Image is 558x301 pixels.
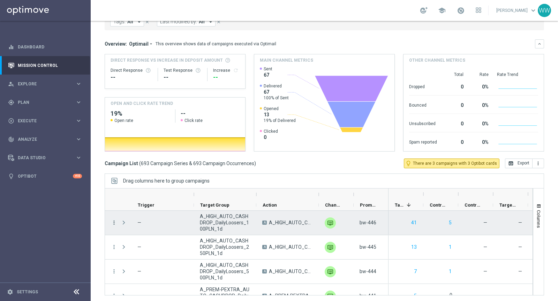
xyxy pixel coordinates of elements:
[129,41,149,47] span: Optimail
[233,68,239,73] i: refresh
[263,202,277,208] span: Action
[413,267,417,276] button: 7
[8,173,82,179] div: lightbulb Optibot +10
[260,57,313,63] h4: Main channel metrics
[8,167,82,185] div: Optibot
[105,41,127,47] h3: Overview:
[111,100,173,107] h4: OPEN AND CLICK RATE TREND
[409,99,437,110] div: Bounced
[208,19,214,25] i: arrow_drop_down
[409,57,465,63] h4: Other channel metrics
[136,19,142,25] i: arrow_drop_down
[111,293,117,299] button: more_vert
[199,19,205,25] span: All
[269,219,313,226] span: A_HIGH_AUTO_CASHDROP_DailyLoosers_100PLN_1d
[123,178,210,184] span: Drag columns here to group campaigns
[8,136,14,142] i: track_changes
[111,219,117,226] button: more_vert
[450,292,452,298] label: 0
[111,268,117,275] i: more_vert
[254,160,256,167] span: )
[8,63,82,68] div: Mission Control
[164,68,202,73] div: Test Response
[445,99,463,110] div: 0
[8,44,82,50] div: equalizer Dashboard
[472,72,489,77] div: Rate
[137,269,141,274] span: —
[149,41,153,46] i: arrow_drop_down
[505,159,533,168] button: open_in_browser Export
[137,220,141,225] span: —
[360,293,376,299] span: bw-441
[8,81,75,87] div: Explore
[138,202,154,208] span: Trigger
[518,293,522,299] span: —
[111,73,152,82] div: --
[8,100,82,105] button: gps_fixed Plan keyboard_arrow_right
[114,118,133,123] span: Open rate
[200,202,229,208] span: Target Group
[8,137,82,142] button: track_changes Analyze keyboard_arrow_right
[472,80,489,92] div: 0%
[111,244,117,250] button: more_vert
[533,159,544,168] button: more_vert
[8,81,82,87] div: person_search Explore keyboard_arrow_right
[269,293,313,299] span: A_PREM-PEXTRA_AUTO_CASHDROP_DailyLoosers_250PLN_1d
[110,17,144,26] button: Tags: All arrow_drop_down
[137,244,141,250] span: —
[213,68,240,73] div: Increase
[405,160,412,167] i: lightbulb_outline
[127,19,133,25] span: All
[325,266,336,277] img: Private message
[537,41,542,46] i: keyboard_arrow_down
[472,136,489,147] div: 0%
[213,73,240,82] div: --
[410,218,417,227] button: 41
[18,38,82,56] a: Dashboard
[105,235,389,260] div: Press SPACE to select this row.
[8,155,82,161] button: Data Studio keyboard_arrow_right
[465,202,481,208] span: Control Response Rate
[409,136,437,147] div: Spam reported
[200,238,250,256] span: A_HIGH_AUTO_CASHDROP_DailyLoosers_250PLN_1d
[181,109,240,118] h2: --
[111,68,152,73] div: Direct Response
[75,154,82,161] i: keyboard_arrow_right
[8,173,14,179] i: lightbulb
[8,99,75,106] div: Plan
[8,99,14,106] i: gps_fixed
[105,260,389,284] div: Press SPACE to select this row.
[535,161,541,166] i: more_vert
[529,7,537,14] span: keyboard_arrow_down
[216,18,222,26] button: close
[360,244,376,250] span: bw-445
[144,18,150,26] button: close
[264,106,296,111] span: Opened
[264,95,289,101] span: 100% of Sent
[264,134,278,140] span: 0
[262,269,267,273] span: A
[430,202,446,208] span: Control Customers
[325,242,336,253] div: Private message
[262,221,267,225] span: A
[184,118,203,123] span: Click rate
[264,89,289,95] span: 67
[262,294,267,298] span: A
[73,174,82,178] div: +10
[413,160,497,167] span: There are 3 campaigns with 3 Optibot cards
[137,293,141,299] span: —
[262,245,267,249] span: A
[535,39,544,48] button: keyboard_arrow_down
[538,4,551,17] div: WW
[141,160,254,167] span: 693 Campaign Series & 693 Campaign Occurrences
[325,202,342,208] span: Channel
[445,117,463,129] div: 0
[445,80,463,92] div: 0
